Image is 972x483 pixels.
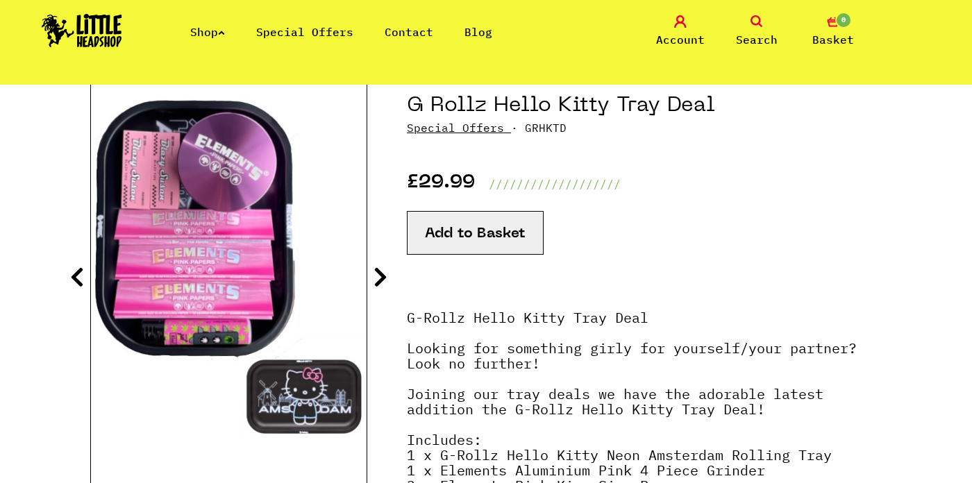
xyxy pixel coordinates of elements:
[407,121,504,135] a: Special Offers
[464,25,492,39] a: Blog
[190,25,225,39] a: Shop
[256,25,353,39] a: Special Offers
[407,93,882,119] h1: G Rollz Hello Kitty Tray Deal
[835,12,852,28] span: 0
[736,31,778,48] span: Search
[656,31,705,48] span: Account
[812,31,854,48] span: Basket
[385,25,433,39] a: Contact
[407,308,857,464] strong: G-Rollz Hello Kitty Tray Deal Looking for something girly for yourself/your partner? Look no furt...
[42,14,122,47] img: Little Head Shop Logo
[407,119,882,136] p: · GRHKTD
[407,176,475,192] p: £29.99
[722,15,791,48] a: Search
[407,211,544,255] button: Add to Basket
[91,94,367,438] img: G Rollz Hello Kitty Tray Deal image 1
[489,176,621,192] p: ///////////////////
[798,15,868,48] a: 0 Basket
